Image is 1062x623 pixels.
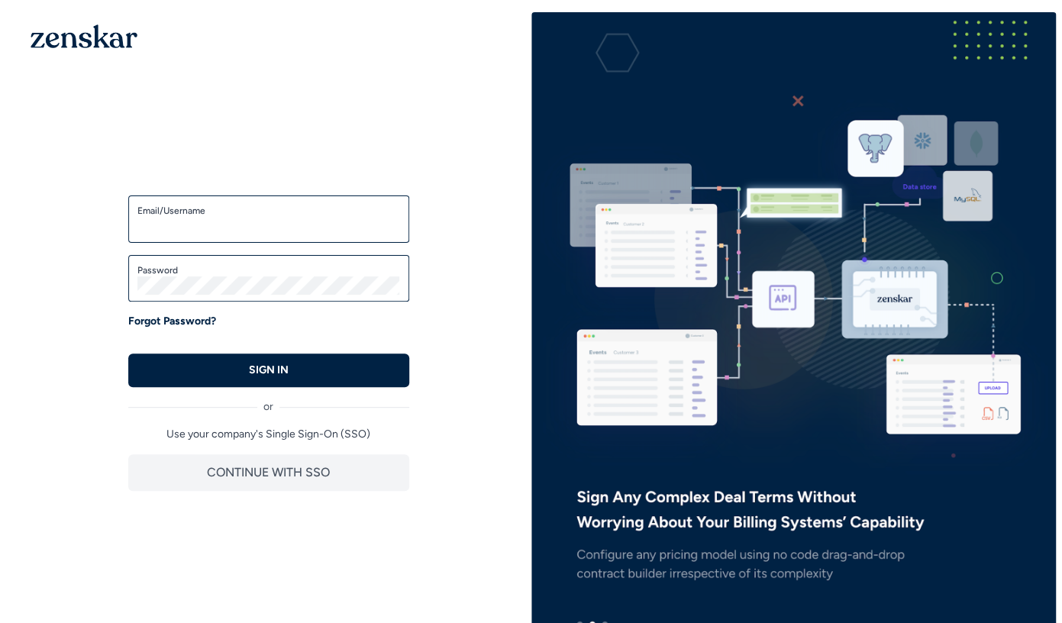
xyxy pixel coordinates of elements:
[128,314,216,329] a: Forgot Password?
[137,264,400,276] label: Password
[128,427,409,442] p: Use your company's Single Sign-On (SSO)
[128,454,409,491] button: CONTINUE WITH SSO
[31,24,137,48] img: 1OGAJ2xQqyY4LXKgY66KYq0eOWRCkrZdAb3gUhuVAqdWPZE9SRJmCz+oDMSn4zDLXe31Ii730ItAGKgCKgCCgCikA4Av8PJUP...
[249,363,289,378] p: SIGN IN
[128,387,409,415] div: or
[137,205,400,217] label: Email/Username
[128,353,409,387] button: SIGN IN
